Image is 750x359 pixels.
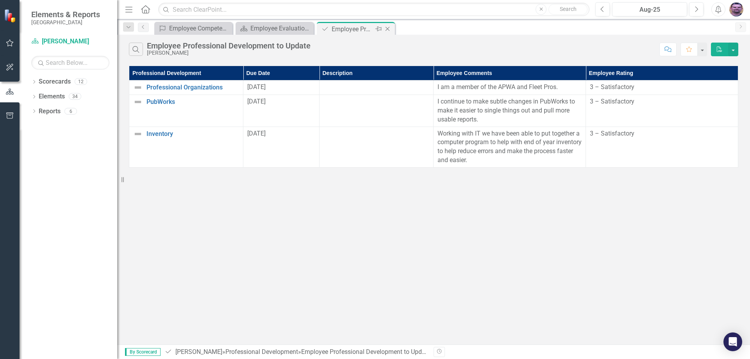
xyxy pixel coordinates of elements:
[247,83,266,91] span: [DATE]
[434,95,586,127] td: Double-Click to Edit
[237,23,312,33] a: Employee Evaluation Navigation
[4,9,18,23] img: ClearPoint Strategy
[247,130,266,137] span: [DATE]
[225,348,298,355] a: Professional Development
[615,5,684,14] div: Aug-25
[434,80,586,95] td: Double-Click to Edit
[590,130,634,137] span: 3 – Satisfactory
[39,77,71,86] a: Scorecards
[250,23,312,33] div: Employee Evaluation Navigation
[147,50,311,56] div: [PERSON_NAME]
[590,83,634,91] span: 3 – Satisfactory
[31,19,100,25] small: [GEOGRAPHIC_DATA]
[590,98,634,105] span: 3 – Satisfactory
[64,108,77,114] div: 6
[320,80,434,95] td: Double-Click to Edit
[586,80,738,95] td: Double-Click to Edit
[434,127,586,167] td: Double-Click to Edit
[437,129,582,165] p: Working with IT we have been able to put together a computer program to help with end of year inv...
[175,348,222,355] a: [PERSON_NAME]
[612,2,687,16] button: Aug-25
[31,37,109,46] a: [PERSON_NAME]
[586,95,738,127] td: Double-Click to Edit
[129,127,243,167] td: Double-Click to Edit Right Click for Context Menu
[39,107,61,116] a: Reports
[125,348,161,356] span: By Scorecard
[560,6,577,12] span: Search
[129,80,243,95] td: Double-Click to Edit Right Click for Context Menu
[146,98,239,105] a: PubWorks
[586,127,738,167] td: Double-Click to Edit
[301,348,430,355] div: Employee Professional Development to Update
[164,348,428,357] div: » »
[320,127,434,167] td: Double-Click to Edit
[332,24,373,34] div: Employee Professional Development to Update
[133,97,143,107] img: Not Defined
[169,23,230,33] div: Employee Competencies to Update
[320,95,434,127] td: Double-Click to Edit
[146,130,239,138] a: Inventory
[548,4,587,15] button: Search
[146,84,239,91] a: Professional Organizations
[31,56,109,70] input: Search Below...
[133,83,143,92] img: Not Defined
[158,3,589,16] input: Search ClearPoint...
[75,79,87,85] div: 12
[31,10,100,19] span: Elements & Reports
[133,129,143,139] img: Not Defined
[723,332,742,351] div: Open Intercom Messenger
[156,23,230,33] a: Employee Competencies to Update
[437,83,582,92] p: I am a member of the APWA and Fleet Pros.
[147,41,311,50] div: Employee Professional Development to Update
[247,98,266,105] span: [DATE]
[437,97,582,124] p: I continue to make subtle changes in PubWorks to make it easier to single things out and pull mor...
[129,95,243,127] td: Double-Click to Edit Right Click for Context Menu
[69,93,81,100] div: 34
[729,2,743,16] img: Curtis Lupton
[39,92,65,101] a: Elements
